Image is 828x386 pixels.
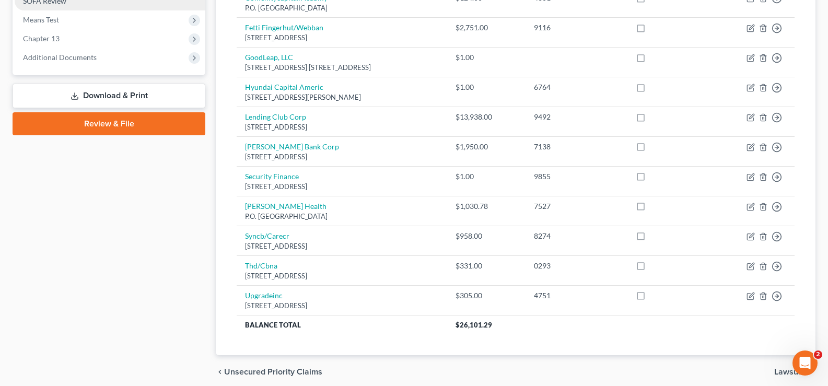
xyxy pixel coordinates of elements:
a: Lending Club Corp [245,112,306,121]
a: Review & File [13,112,205,135]
span: Lawsuits [774,368,807,376]
div: [STREET_ADDRESS] [245,33,439,43]
span: 2 [814,350,822,359]
div: $2,751.00 [456,22,517,33]
div: [STREET_ADDRESS] [245,241,439,251]
div: $13,938.00 [456,112,517,122]
a: Thd/Cbna [245,261,277,270]
span: Means Test [23,15,59,24]
div: $1.00 [456,52,517,63]
span: Additional Documents [23,53,97,62]
div: 0293 [534,261,619,271]
th: Balance Total [237,315,447,334]
div: $331.00 [456,261,517,271]
a: Upgradeinc [245,291,283,300]
div: 4751 [534,290,619,301]
div: [STREET_ADDRESS] [245,122,439,132]
a: Hyundai Capital Americ [245,83,323,91]
div: $1,030.78 [456,201,517,212]
a: Security Finance [245,172,299,181]
a: GoodLeap, LLC [245,53,293,62]
div: $1.00 [456,171,517,182]
div: [STREET_ADDRESS] [245,301,439,311]
div: P.O. [GEOGRAPHIC_DATA] [245,3,439,13]
div: 9116 [534,22,619,33]
button: Lawsuits chevron_right [774,368,815,376]
div: $958.00 [456,231,517,241]
span: $26,101.29 [456,321,492,329]
iframe: Intercom live chat [792,350,818,376]
a: Download & Print [13,84,205,108]
a: [PERSON_NAME] Health [245,202,326,210]
div: [STREET_ADDRESS] [245,271,439,281]
div: [STREET_ADDRESS] [STREET_ADDRESS] [245,63,439,73]
div: P.O. [GEOGRAPHIC_DATA] [245,212,439,221]
div: 7527 [534,201,619,212]
a: [PERSON_NAME] Bank Corp [245,142,339,151]
div: 7138 [534,142,619,152]
a: Syncb/Carecr [245,231,289,240]
div: $1.00 [456,82,517,92]
div: $1,950.00 [456,142,517,152]
div: 6764 [534,82,619,92]
div: 9492 [534,112,619,122]
span: Chapter 13 [23,34,60,43]
div: 8274 [534,231,619,241]
button: chevron_left Unsecured Priority Claims [216,368,322,376]
i: chevron_left [216,368,224,376]
div: $305.00 [456,290,517,301]
a: Fetti Fingerhut/Webban [245,23,323,32]
div: [STREET_ADDRESS] [245,152,439,162]
div: [STREET_ADDRESS] [245,182,439,192]
span: Unsecured Priority Claims [224,368,322,376]
div: [STREET_ADDRESS][PERSON_NAME] [245,92,439,102]
div: 9855 [534,171,619,182]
